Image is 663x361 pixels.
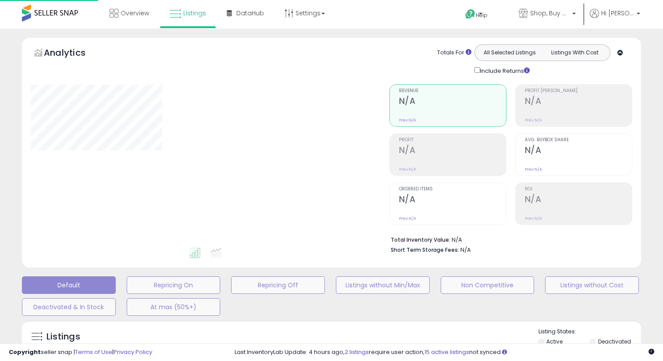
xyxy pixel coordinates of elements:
[236,9,264,18] span: DataHub
[9,348,152,357] div: seller snap | |
[336,276,430,294] button: Listings without Min/Max
[399,216,416,221] small: Prev: N/A
[22,276,116,294] button: Default
[542,47,607,58] button: Listings With Cost
[525,145,632,157] h2: N/A
[391,236,450,243] b: Total Inventory Value:
[590,9,640,29] a: Hi [PERSON_NAME]
[391,246,459,254] b: Short Term Storage Fees:
[44,46,103,61] h5: Analytics
[399,145,506,157] h2: N/A
[127,276,221,294] button: Repricing On
[525,167,542,172] small: Prev: N/A
[399,96,506,108] h2: N/A
[525,194,632,206] h2: N/A
[525,118,542,123] small: Prev: N/A
[530,9,570,18] span: Shop, Buy and Ship
[468,65,540,75] div: Include Returns
[391,234,626,244] li: N/A
[441,276,535,294] button: Non Competitive
[477,47,542,58] button: All Selected Listings
[476,11,488,19] span: Help
[399,194,506,206] h2: N/A
[525,187,632,192] span: ROI
[601,9,634,18] span: Hi [PERSON_NAME]
[437,49,471,57] div: Totals For
[183,9,206,18] span: Listings
[399,167,416,172] small: Prev: N/A
[399,138,506,143] span: Profit
[460,246,471,254] span: N/A
[525,89,632,93] span: Profit [PERSON_NAME]
[399,89,506,93] span: Revenue
[22,298,116,316] button: Deactivated & In Stock
[231,276,325,294] button: Repricing Off
[465,9,476,20] i: Get Help
[9,348,41,356] strong: Copyright
[127,298,221,316] button: At max (50%+)
[525,216,542,221] small: Prev: N/A
[525,96,632,108] h2: N/A
[458,2,505,29] a: Help
[121,9,149,18] span: Overview
[525,138,632,143] span: Avg. Buybox Share
[399,118,416,123] small: Prev: N/A
[545,276,639,294] button: Listings without Cost
[399,187,506,192] span: Ordered Items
